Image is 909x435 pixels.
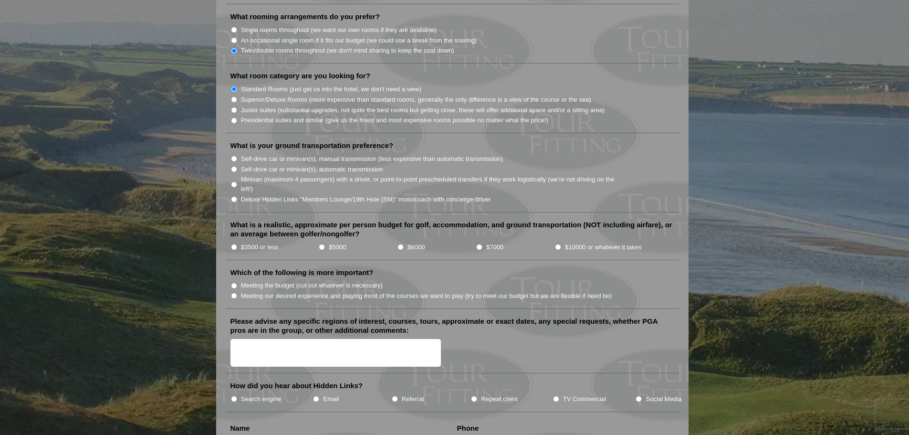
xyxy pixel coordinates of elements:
[241,95,591,105] label: Superior/Deluxe Rooms (more expensive than standard rooms, generally the only difference is a vie...
[230,268,374,277] label: Which of the following is more important?
[241,36,477,45] label: An occasional single room if it fits our budget (we could use a break from the snoring)
[230,220,674,239] label: What is a realistic, approximate per person budget for golf, accommodation, and ground transporta...
[407,243,425,252] label: $6000
[457,424,479,433] label: Phone
[241,195,491,204] label: Deluxe Hidden Links "Members Lounge/19th Hole (SM)" motorcoach with concierge-driver
[241,243,279,252] label: $3500 or less
[241,281,383,290] label: Meeting the budget (cut out whatever is necessary)
[241,154,503,164] label: Self-drive car or minivan(s), manual transmission (less expensive than automatic transmission)
[230,381,363,391] label: How did you hear about Hidden Links?
[230,71,370,81] label: What room category are you looking for?
[481,394,518,404] label: Repeat client
[241,291,612,301] label: Meeting our desired experience and playing most of the courses we want to play (try to meet our b...
[241,394,282,404] label: Search engine
[241,46,454,55] label: Twin/double rooms throughout (we don't mind sharing to keep the cost down)
[241,175,625,193] label: Minivan (maximum 4 passengers) with a driver, or point-to-point prescheduled transfers if they wo...
[230,424,250,433] label: Name
[646,394,681,404] label: Social Media
[486,243,503,252] label: $7000
[241,106,605,115] label: Junior suites (substantial upgrades, not quite the best rooms but getting close, these will offer...
[241,165,383,174] label: Self-drive car or minivan(s), automatic transmission
[402,394,424,404] label: Referral
[230,317,674,335] label: Please advise any specific regions of interest, courses, tours, approximate or exact dates, any s...
[323,394,339,404] label: Email
[563,394,606,404] label: TV Commercial
[230,141,394,150] label: What is your ground transportation preference?
[241,85,422,94] label: Standard Rooms (just get us into the hotel, we don't need a view)
[241,25,437,35] label: Single rooms throughout (we want our own rooms if they are available)
[565,243,642,252] label: $10000 or whatever it takes
[230,12,380,21] label: What rooming arrangements do you prefer?
[329,243,346,252] label: $5000
[241,116,548,125] label: Presidential suites and similar (give us the finest and most expensive rooms possible no matter w...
